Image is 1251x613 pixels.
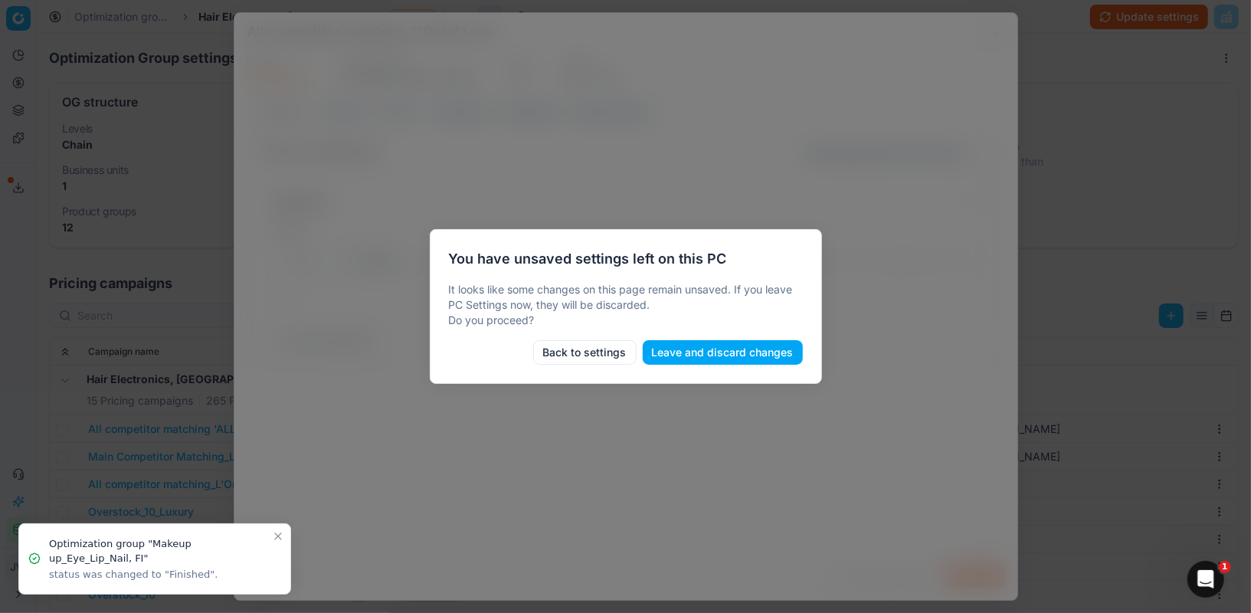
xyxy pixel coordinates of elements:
button: Leave and discard changes [643,340,803,365]
span: 1 [1219,561,1231,573]
button: Back to settings [533,340,637,365]
iframe: Intercom live chat [1187,561,1224,598]
span: It looks like some changes on this page remain unsaved. If you leave PC Settings now, they will b... [449,283,793,326]
h2: You have unsaved settings left on this PC [449,248,803,270]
